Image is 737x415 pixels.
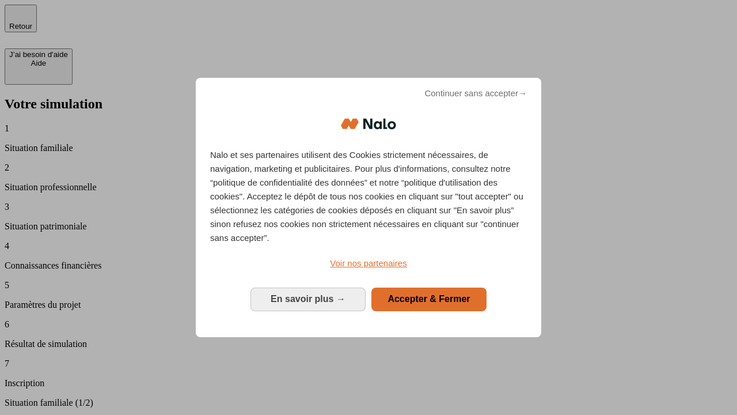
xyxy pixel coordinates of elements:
[210,256,527,270] a: Voir nos partenaires
[271,294,345,304] span: En savoir plus →
[250,288,366,311] button: En savoir plus: Configurer vos consentements
[341,107,396,141] img: Logo
[210,148,527,245] p: Nalo et ses partenaires utilisent des Cookies strictement nécessaires, de navigation, marketing e...
[388,294,470,304] span: Accepter & Fermer
[371,288,487,311] button: Accepter & Fermer: Accepter notre traitement des données et fermer
[424,86,527,100] span: Continuer sans accepter→
[196,78,541,337] div: Bienvenue chez Nalo Gestion du consentement
[330,258,407,268] span: Voir nos partenaires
